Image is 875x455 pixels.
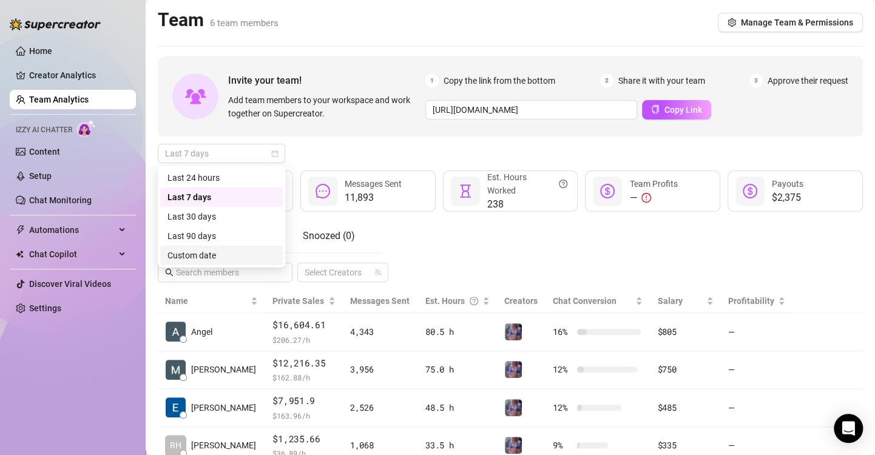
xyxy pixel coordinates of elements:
[272,318,335,332] span: $16,604.61
[228,73,425,88] span: Invite your team!
[191,363,256,376] span: [PERSON_NAME]
[487,197,568,212] span: 238
[743,184,757,198] span: dollar-circle
[191,325,212,339] span: Angel
[444,74,555,87] span: Copy the link from the bottom
[657,401,713,414] div: $485
[29,220,115,240] span: Automations
[167,229,275,243] div: Last 90 days
[167,190,275,204] div: Last 7 days
[505,323,522,340] img: Jaylie
[228,93,421,120] span: Add team members to your workspace and work together on Supercreator.
[772,179,803,189] span: Payouts
[458,184,473,198] span: hourglass
[425,325,489,339] div: 80.5 h
[165,294,248,308] span: Name
[158,289,265,313] th: Name
[642,100,711,120] button: Copy Link
[160,168,283,187] div: Last 24 hours
[167,171,275,184] div: Last 24 hours
[553,296,617,306] span: Chat Conversion
[553,401,572,414] span: 12 %
[350,439,411,452] div: 1,068
[77,120,96,137] img: AI Chatter
[834,414,863,443] div: Open Intercom Messenger
[16,124,72,136] span: Izzy AI Chatter
[165,144,278,163] span: Last 7 days
[16,250,24,258] img: Chat Copilot
[176,266,275,279] input: Search members
[316,184,330,198] span: message
[657,363,713,376] div: $750
[425,74,439,87] span: 1
[553,439,572,452] span: 9 %
[664,105,702,115] span: Copy Link
[272,432,335,447] span: $1,235.66
[29,171,52,181] a: Setup
[272,356,335,371] span: $12,216.35
[721,389,792,427] td: —
[721,313,792,351] td: —
[553,325,572,339] span: 16 %
[641,193,651,203] span: exclamation-circle
[505,437,522,454] img: Jaylie
[600,184,615,198] span: dollar-circle
[160,246,283,265] div: Custom date
[272,296,324,306] span: Private Sales
[741,18,853,27] span: Manage Team & Permissions
[160,207,283,226] div: Last 30 days
[425,439,489,452] div: 33.5 h
[160,226,283,246] div: Last 90 days
[425,294,479,308] div: Est. Hours
[191,401,256,414] span: [PERSON_NAME]
[505,361,522,378] img: Jaylie
[629,179,677,189] span: Team Profits
[29,279,111,289] a: Discover Viral Videos
[191,439,256,452] span: [PERSON_NAME]
[618,74,705,87] span: Share it with your team
[29,303,61,313] a: Settings
[718,13,863,32] button: Manage Team & Permissions
[345,190,402,205] span: 11,893
[10,18,101,30] img: logo-BBDzfeDw.svg
[350,401,411,414] div: 2,526
[470,294,478,308] span: question-circle
[600,74,613,87] span: 2
[166,397,186,417] img: Eunice
[772,190,803,205] span: $2,375
[272,409,335,422] span: $ 163.96 /h
[629,190,677,205] div: —
[303,230,355,241] span: Snoozed ( 0 )
[29,147,60,157] a: Content
[345,179,402,189] span: Messages Sent
[29,66,126,85] a: Creator Analytics
[350,296,410,306] span: Messages Sent
[29,195,92,205] a: Chat Monitoring
[272,394,335,408] span: $7,951.9
[425,401,489,414] div: 48.5 h
[160,187,283,207] div: Last 7 days
[768,74,848,87] span: Approve their request
[167,210,275,223] div: Last 30 days
[657,296,682,306] span: Salary
[158,8,279,32] h2: Team
[166,322,186,342] img: Angel
[166,360,186,380] img: Matt
[29,244,115,264] span: Chat Copilot
[559,170,567,197] span: question-circle
[350,325,411,339] div: 4,343
[657,325,713,339] div: $805
[29,46,52,56] a: Home
[167,249,275,262] div: Custom date
[487,170,568,197] div: Est. Hours Worked
[651,105,660,113] span: copy
[749,74,763,87] span: 3
[728,18,736,27] span: setting
[374,269,382,276] span: team
[497,289,546,313] th: Creators
[271,150,279,157] span: calendar
[728,296,774,306] span: Profitability
[210,18,279,29] span: 6 team members
[350,363,411,376] div: 3,956
[272,334,335,346] span: $ 206.27 /h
